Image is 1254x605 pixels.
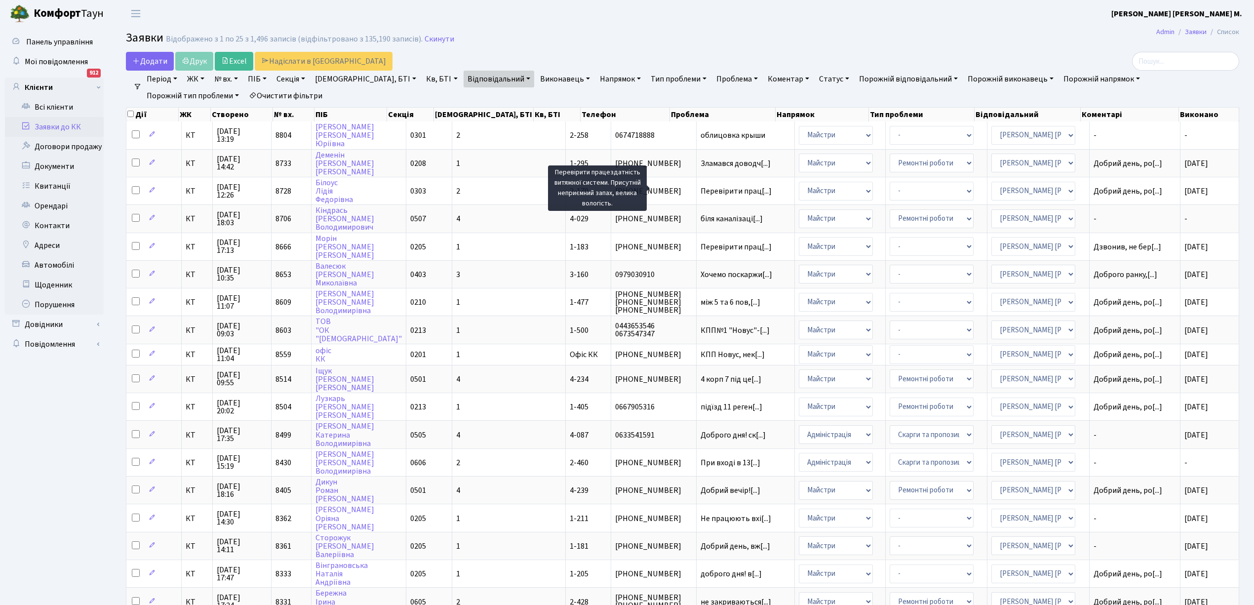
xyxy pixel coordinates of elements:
[275,186,291,197] span: 8728
[1094,325,1162,336] span: Добрий день, ро[...]
[422,71,461,87] a: Кв, БТІ
[126,29,163,46] span: Заявки
[701,402,762,412] span: підїзд 11 реген[...]
[5,78,104,97] a: Клієнти
[275,457,291,468] span: 8430
[1179,108,1239,121] th: Виконано
[410,186,426,197] span: 0303
[410,430,426,441] span: 0505
[215,52,253,71] a: Excel
[1094,297,1162,308] span: Добрий день, ро[...]
[456,457,460,468] span: 2
[1094,349,1162,360] span: Добрий день, ро[...]
[869,108,975,121] th: Тип проблеми
[410,158,426,169] span: 0208
[1184,374,1208,385] span: [DATE]
[5,117,104,137] a: Заявки до КК
[26,37,93,47] span: Панель управління
[315,421,374,449] a: [PERSON_NAME]КатеринаВолодимирівна
[1184,541,1208,552] span: [DATE]
[186,215,208,223] span: КТ
[615,271,692,279] span: 0979030910
[410,269,426,280] span: 0403
[217,399,268,415] span: [DATE] 20:02
[570,485,588,496] span: 4-239
[217,183,268,199] span: [DATE] 12:26
[1184,269,1208,280] span: [DATE]
[776,108,869,121] th: Напрямок
[456,213,460,224] span: 4
[217,510,268,526] span: [DATE] 14:30
[275,130,291,141] span: 8804
[186,271,208,279] span: КТ
[1094,485,1162,496] span: Добрий день, ро[...]
[25,56,88,67] span: Мої повідомлення
[410,374,426,385] span: 0501
[701,213,763,224] span: біля каналізаці[...]
[1184,513,1208,524] span: [DATE]
[410,213,426,224] span: 0507
[315,365,374,393] a: Іщук[PERSON_NAME][PERSON_NAME]
[701,325,770,336] span: КПП№1 "Новус"-[...]
[570,513,588,524] span: 1-211
[244,71,271,87] a: ПІБ
[273,71,309,87] a: Секція
[217,211,268,227] span: [DATE] 18:03
[275,297,291,308] span: 8609
[570,402,588,412] span: 1-405
[410,130,426,141] span: 0301
[1094,131,1176,139] span: -
[186,431,208,439] span: КТ
[570,349,598,360] span: Офіс КК
[456,568,460,579] span: 1
[815,71,853,87] a: Статус
[1185,27,1207,37] a: Заявки
[456,374,460,385] span: 4
[275,402,291,412] span: 8504
[615,515,692,523] span: [PHONE_NUMBER]
[1094,374,1162,385] span: Добрий день, ро[...]
[964,71,1058,87] a: Порожній виконавець
[217,347,268,363] span: [DATE] 11:04
[581,108,670,121] th: Телефон
[615,542,692,550] span: [PHONE_NUMBER]
[615,215,692,223] span: [PHONE_NUMBER]
[217,266,268,282] span: [DATE] 10:35
[275,374,291,385] span: 8514
[315,261,374,288] a: Валесюк[PERSON_NAME]Миколаївна
[570,325,588,336] span: 1-500
[1184,130,1187,141] span: -
[186,570,208,578] span: КТ
[143,71,181,87] a: Період
[410,485,426,496] span: 0501
[456,158,460,169] span: 1
[217,483,268,498] span: [DATE] 18:16
[186,351,208,359] span: КТ
[410,349,426,360] span: 0201
[701,541,770,552] span: Добрий день, вж[...]
[275,349,291,360] span: 8559
[701,186,772,197] span: Перевірити прац[...]
[570,130,588,141] span: 2-258
[1184,297,1208,308] span: [DATE]
[132,56,167,67] span: Додати
[315,288,374,316] a: [PERSON_NAME][PERSON_NAME]Володимирівна
[87,69,101,78] div: 912
[1094,215,1176,223] span: -
[570,457,588,468] span: 2-460
[315,532,374,560] a: Сторожук[PERSON_NAME]Валеріївна
[186,187,208,195] span: КТ
[701,158,771,169] span: Зламався доводч[...]
[615,431,692,439] span: 0633541591
[1094,158,1162,169] span: Добрий день, ро[...]
[275,242,291,252] span: 8666
[275,541,291,552] span: 8361
[186,326,208,334] span: КТ
[410,541,426,552] span: 0205
[186,459,208,467] span: КТ
[570,297,588,308] span: 1-477
[410,297,426,308] span: 0210
[5,196,104,216] a: Орендарі
[210,71,242,87] a: № вх.
[534,108,581,121] th: Кв, БТІ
